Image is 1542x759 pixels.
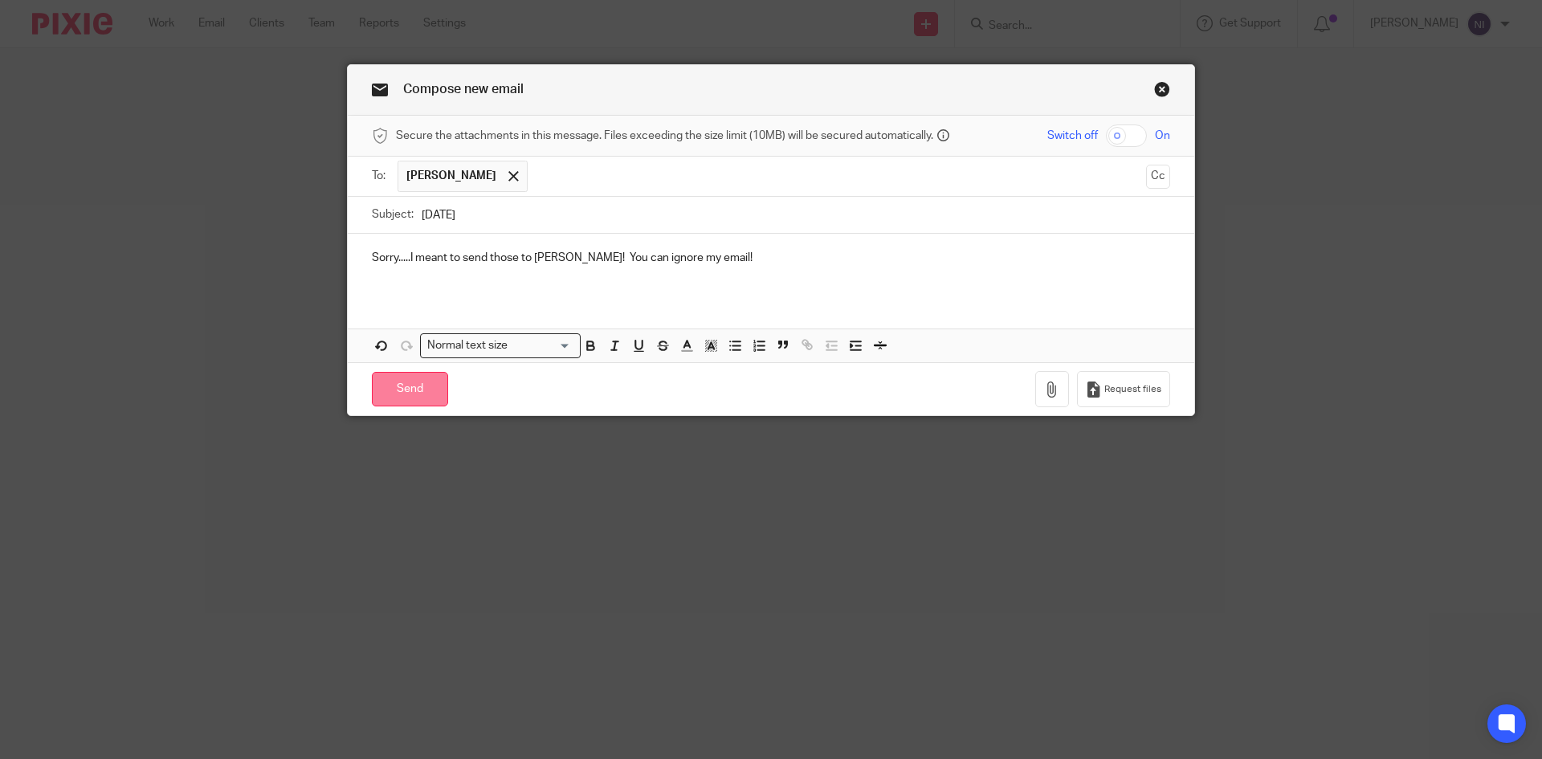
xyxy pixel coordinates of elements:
span: Compose new email [403,83,524,96]
label: Subject: [372,206,414,222]
span: Request files [1104,383,1161,396]
a: Close this dialog window [1154,81,1170,103]
button: Cc [1146,165,1170,189]
button: Request files [1077,371,1170,407]
label: To: [372,168,390,184]
span: Normal text size [424,337,512,354]
span: Switch off [1047,128,1098,144]
p: Sorry.....I meant to send those to [PERSON_NAME]! You can ignore my email! [372,250,1170,266]
input: Send [372,372,448,406]
input: Search for option [513,337,571,354]
div: Search for option [420,333,581,358]
span: On [1155,128,1170,144]
span: [PERSON_NAME] [406,168,496,184]
span: Secure the attachments in this message. Files exceeding the size limit (10MB) will be secured aut... [396,128,933,144]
